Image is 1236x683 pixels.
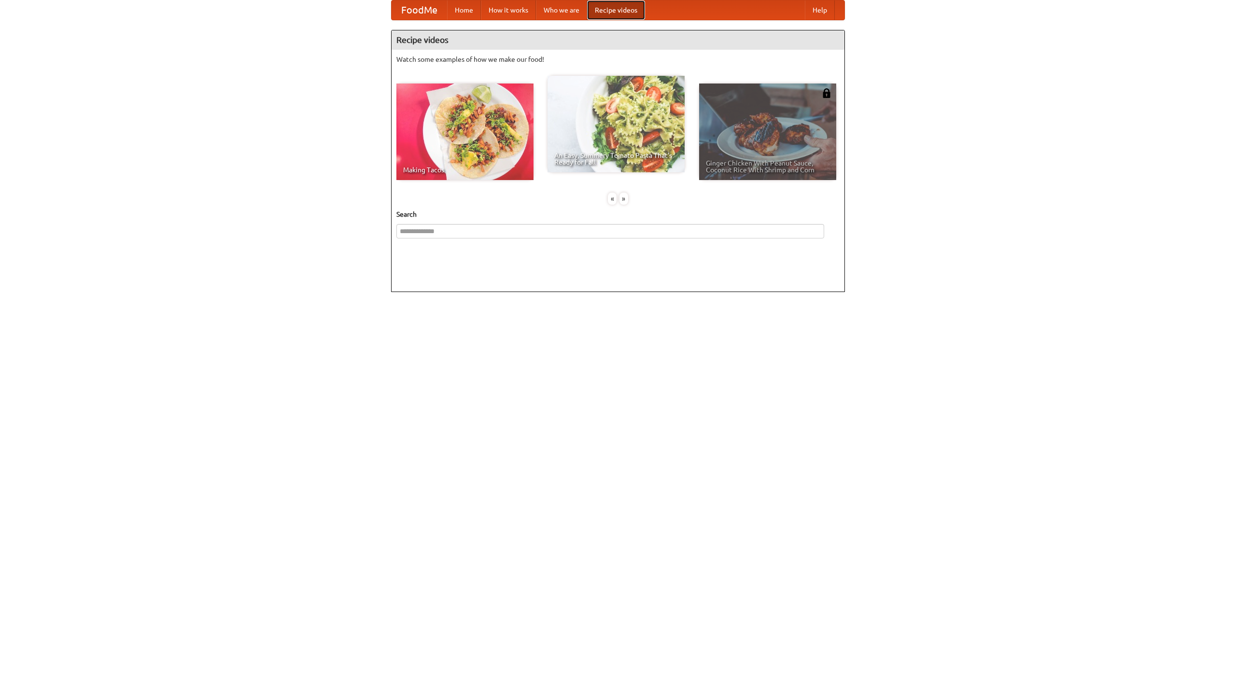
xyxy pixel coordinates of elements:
span: An Easy, Summery Tomato Pasta That's Ready for Fall [554,152,678,166]
a: Making Tacos [396,84,534,180]
p: Watch some examples of how we make our food! [396,55,840,64]
div: « [608,193,617,205]
h4: Recipe videos [392,30,844,50]
a: Help [805,0,835,20]
a: Home [447,0,481,20]
a: Who we are [536,0,587,20]
a: How it works [481,0,536,20]
a: Recipe videos [587,0,645,20]
span: Making Tacos [403,167,527,173]
h5: Search [396,209,840,219]
a: An Easy, Summery Tomato Pasta That's Ready for Fall [548,76,685,172]
a: FoodMe [392,0,447,20]
img: 483408.png [822,88,831,98]
div: » [619,193,628,205]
